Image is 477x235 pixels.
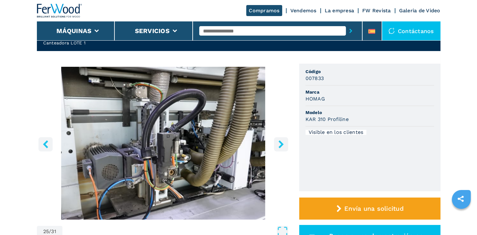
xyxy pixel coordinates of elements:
span: Código [305,68,434,75]
div: Contáctanos [382,21,440,40]
span: 25 [43,229,49,234]
button: submit-button [346,24,356,38]
button: Envía una solicitud [299,198,440,220]
h3: HOMAG [305,95,325,102]
div: Go to Slide 25 [37,67,290,220]
img: Ferwood [37,4,82,18]
a: La empresa [325,8,354,14]
h3: KAR 310 Profiline [305,116,349,123]
h3: 007833 [305,75,324,82]
button: left-button [38,137,53,151]
iframe: Chat [450,207,472,230]
span: / [49,229,51,234]
a: Galeria de Video [399,8,440,14]
span: Marca [305,89,434,95]
a: sharethis [453,191,468,207]
img: Contáctanos [388,28,395,34]
span: Modelo [305,109,434,116]
button: Servicios [135,27,170,35]
button: right-button [274,137,288,151]
a: Compramos [246,5,282,16]
div: Visible en los clientes [305,130,367,135]
h2: Canteadora LOTE 1 [43,40,152,46]
button: Máquinas [56,27,91,35]
img: Canteadora LOTE 1 HOMAG KAR 310 Profiline [37,67,290,220]
span: 31 [51,229,56,234]
a: Vendemos [290,8,317,14]
a: FW Revista [362,8,391,14]
span: Envía una solicitud [344,205,404,212]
